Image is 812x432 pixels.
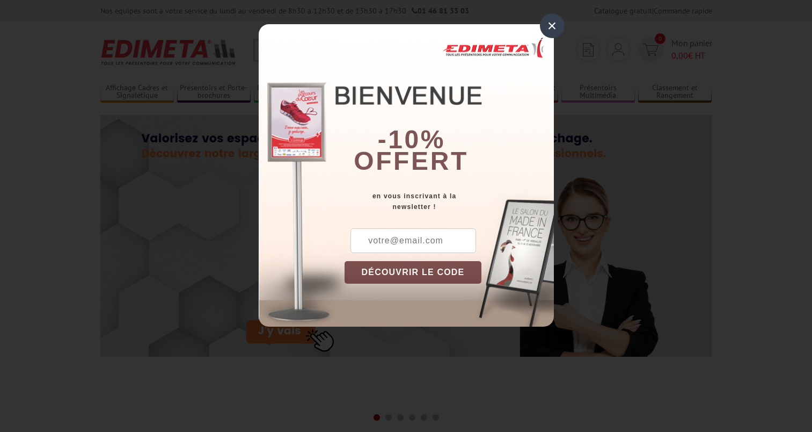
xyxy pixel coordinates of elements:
font: offert [354,147,469,175]
div: × [540,13,565,38]
button: DÉCOUVRIR LE CODE [345,261,482,284]
input: votre@email.com [350,228,476,253]
b: -10% [378,125,445,154]
div: en vous inscrivant à la newsletter ! [345,191,554,212]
